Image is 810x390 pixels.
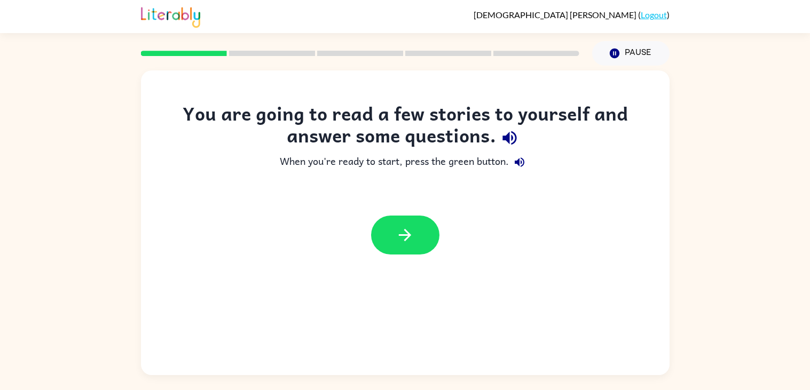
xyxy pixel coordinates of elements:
span: [DEMOGRAPHIC_DATA] [PERSON_NAME] [474,10,638,20]
div: You are going to read a few stories to yourself and answer some questions. [162,102,648,152]
img: Literably [141,4,200,28]
div: ( ) [474,10,670,20]
div: When you're ready to start, press the green button. [162,152,648,173]
a: Logout [641,10,667,20]
button: Pause [592,41,670,66]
